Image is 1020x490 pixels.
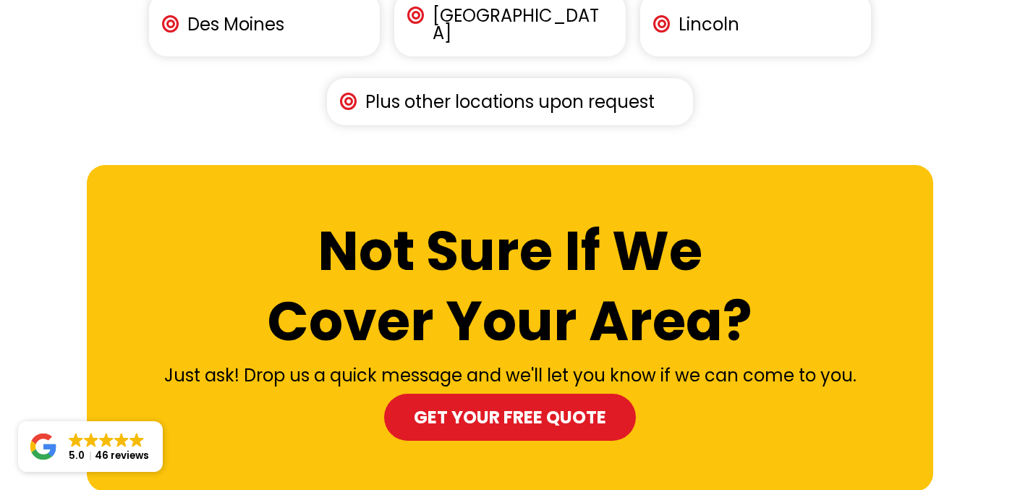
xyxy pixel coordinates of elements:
[90,364,930,386] h2: Just ask! Drop us a quick message and we'll let you know if we can come to you.
[414,405,606,430] span: Get your Free Quote
[679,16,853,33] p: Lincoln
[18,421,163,472] a: Close GoogleGoogleGoogleGoogleGoogle 5.046 reviews
[365,93,676,111] p: Plus other locations upon request
[268,283,752,359] strong: Cover Your Area?
[318,213,702,289] strong: Not Sure If We
[384,394,636,441] a: Get your Free Quote
[433,7,607,42] p: [GEOGRAPHIC_DATA]
[187,16,362,33] p: Des Moines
